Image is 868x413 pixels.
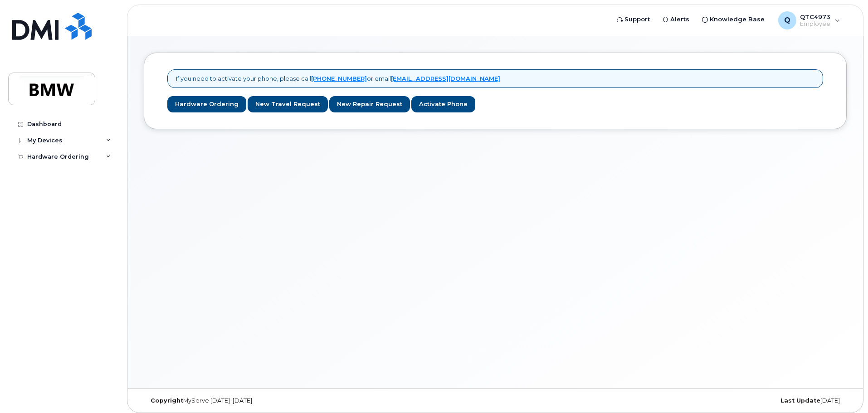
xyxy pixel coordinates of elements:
strong: Last Update [780,397,820,404]
a: Activate Phone [411,96,475,113]
a: [PHONE_NUMBER] [311,75,367,82]
a: [EMAIL_ADDRESS][DOMAIN_NAME] [391,75,500,82]
div: [DATE] [612,397,847,404]
strong: Copyright [151,397,183,404]
a: New Repair Request [329,96,410,113]
p: If you need to activate your phone, please call or email [176,74,500,83]
a: Hardware Ordering [167,96,246,113]
div: MyServe [DATE]–[DATE] [144,397,378,404]
a: New Travel Request [248,96,328,113]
